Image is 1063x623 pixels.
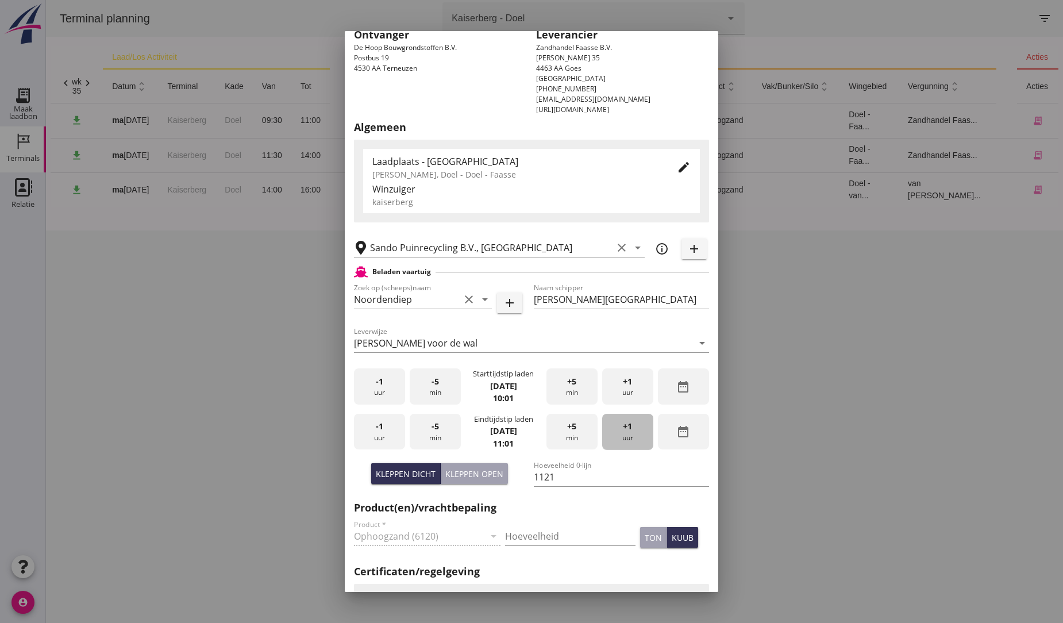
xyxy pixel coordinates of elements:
th: cumulatief [586,69,642,103]
td: Doel - Faa... [794,103,853,138]
div: Roosendaal [437,149,492,161]
i: directions_boat [463,186,471,194]
i: arrow_drop_down [631,241,645,255]
i: clear [462,293,476,306]
th: schip [305,46,502,69]
i: unfold_more [772,80,784,93]
div: Noordendiep [314,114,378,126]
td: Ophoogzand [642,172,706,207]
th: tot [245,69,284,103]
div: wk [26,77,36,86]
strong: ma [66,116,78,125]
i: unfold_more [903,80,915,93]
button: kuub [667,527,698,548]
div: Starttijdstip laden [473,368,534,379]
h2: Algemeen [354,120,709,135]
h2: Certificaten/regelgeving [354,564,709,579]
th: acties [971,69,1012,103]
td: 1505 [522,172,586,207]
th: kade [170,69,207,103]
th: product [522,46,950,69]
td: 800 [522,103,586,138]
small: m3 [545,117,554,124]
span: -5 [432,420,439,433]
strong: ma [66,151,78,160]
th: wingebied [794,69,853,103]
td: Ophoogzand [642,103,706,138]
div: [DATE] [66,114,103,126]
td: 508 [522,138,586,172]
i: clear [615,241,629,255]
input: Hoeveelheid 0-lijn [534,468,709,486]
span: 11:00 [255,116,275,125]
td: van [PERSON_NAME]... [853,172,950,207]
td: Zandhandel Faas... [853,138,950,172]
div: uur [354,368,405,405]
td: Kaiserberg [112,172,170,207]
td: Ophoogzand [642,138,706,172]
span: 09:30 [216,116,236,125]
i: receipt_long [987,150,997,160]
h2: Leverancier [536,27,709,43]
td: Kaiserberg [112,138,170,172]
input: Losplaats [370,239,613,257]
i: receipt_long [987,116,997,126]
span: 14:00 [255,151,275,160]
i: directions_boat [463,117,471,125]
div: 35 [26,86,36,95]
div: min [546,368,598,405]
div: Bakesteyn [314,184,378,196]
th: terminal [112,69,170,103]
td: new [386,172,427,207]
span: +1 [623,375,632,388]
span: 11:30 [216,151,236,160]
td: Doel - Faa... [794,138,853,172]
i: arrow_drop_down [695,336,709,350]
div: min [546,414,598,450]
td: new [386,103,427,138]
strong: [DATE] [490,380,517,391]
div: [DATE] [66,149,103,161]
div: Breda [437,114,492,126]
span: -5 [432,375,439,388]
i: directions_boat [484,151,492,159]
th: bestemming [427,69,502,103]
div: Laadplaats - [GEOGRAPHIC_DATA] [372,155,658,168]
div: Terminal planning [5,10,113,26]
td: Doel [170,103,207,138]
td: Zandhandel Faas... [853,103,950,138]
h2: Beladen vaartuig [372,267,431,277]
small: m3 [545,152,554,159]
span: 14:00 [216,185,236,194]
div: Winzuiger [372,182,691,196]
td: Doel [170,172,207,207]
span: -1 [376,375,383,388]
i: filter_list [992,11,1006,25]
i: download [25,184,37,196]
div: kaiserberg [372,196,691,208]
th: laad/los activiteit [57,46,284,69]
span: datum [66,82,102,91]
td: Kaiserberg [112,103,170,138]
i: unfold_more [679,80,691,93]
h2: Product(en)/vrachtbepaling [354,500,709,516]
div: min [410,414,461,450]
th: hoeveelheid [522,69,586,103]
div: [PERSON_NAME] voor de wal [354,338,477,348]
i: arrow_drop_down [478,293,492,306]
span: product [651,82,691,91]
strong: 11:01 [493,438,514,449]
div: Hedel [437,184,492,196]
div: uur [354,414,405,450]
i: edit [677,160,691,174]
th: acties [971,46,1012,69]
i: chevron_right [36,77,48,89]
div: min [410,368,461,405]
div: Zandhandel Faasse B.V. [PERSON_NAME] 35 4463 AA Goes [GEOGRAPHIC_DATA] [PHONE_NUMBER] [EMAIL_ADDR... [531,22,714,120]
i: info_outline [655,242,669,256]
span: vergunning [862,82,915,91]
div: Eindtijdstip laden [474,414,533,425]
div: kuub [672,532,694,544]
span: +1 [623,420,632,433]
div: De Hoop Bouwgrondstoffen B.V. Postbus 19 4530 AA Terneuzen [349,22,531,120]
